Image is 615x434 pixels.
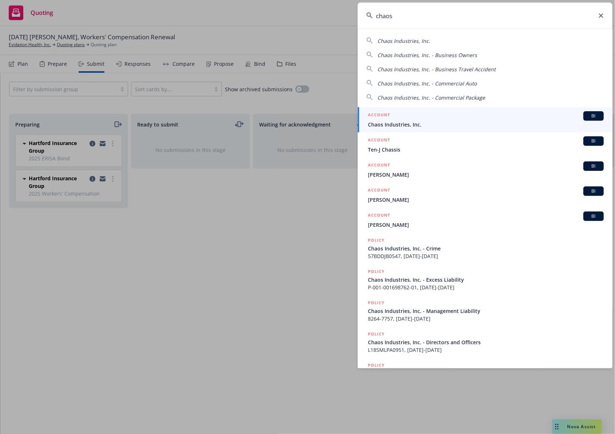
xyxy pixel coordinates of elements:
[368,362,385,369] h5: POLICY
[368,268,385,275] h5: POLICY
[368,221,604,229] span: [PERSON_NAME]
[368,307,604,315] span: Chaos Industries, Inc. - Management Liability
[586,138,601,144] span: BI
[358,208,612,233] a: ACCOUNTBI[PERSON_NAME]
[358,264,612,295] a: POLICYChaos Industries, Inc. - Excess LiabilityP-001-001698762-01, [DATE]-[DATE]
[368,245,604,252] span: Chaos Industries, Inc. - Crime
[358,326,612,358] a: POLICYChaos Industries, Inc. - Directors and OfficersL18SMLPA0951, [DATE]-[DATE]
[368,330,385,338] h5: POLICY
[586,188,601,194] span: BI
[368,276,604,284] span: Chaos Industries, Inc. - Excess Liability
[377,37,430,44] span: Chaos Industries, Inc.
[368,315,604,322] span: 8264-7757, [DATE]-[DATE]
[377,66,496,73] span: Chaos Industries, Inc. - Business Travel Accident
[368,212,390,220] h5: ACCOUNT
[377,94,485,101] span: Chaos Industries, Inc. - Commercial Package
[377,52,477,59] span: Chaos Industries, Inc. - Business Owners
[368,252,604,260] span: 57BDDJB0547, [DATE]-[DATE]
[368,161,390,170] h5: ACCOUNT
[368,186,390,195] h5: ACCOUNT
[368,196,604,204] span: [PERSON_NAME]
[368,171,604,178] span: [PERSON_NAME]
[586,213,601,220] span: BI
[358,233,612,264] a: POLICYChaos Industries, Inc. - Crime57BDDJB0547, [DATE]-[DATE]
[358,132,612,157] a: ACCOUNTBITen-J Chassis
[586,163,601,169] span: BI
[368,284,604,291] span: P-001-001698762-01, [DATE]-[DATE]
[368,237,385,244] h5: POLICY
[358,358,612,389] a: POLICY
[358,107,612,132] a: ACCOUNTBIChaos Industries, Inc.
[358,182,612,208] a: ACCOUNTBI[PERSON_NAME]
[358,3,612,29] input: Search...
[368,299,385,306] h5: POLICY
[368,136,390,145] h5: ACCOUNT
[368,121,604,128] span: Chaos Industries, Inc.
[586,113,601,119] span: BI
[358,295,612,326] a: POLICYChaos Industries, Inc. - Management Liability8264-7757, [DATE]-[DATE]
[368,146,604,153] span: Ten-J Chassis
[368,346,604,354] span: L18SMLPA0951, [DATE]-[DATE]
[368,111,390,120] h5: ACCOUNT
[368,338,604,346] span: Chaos Industries, Inc. - Directors and Officers
[358,157,612,182] a: ACCOUNTBI[PERSON_NAME]
[377,80,477,87] span: Chaos Industries, Inc. - Commercial Auto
